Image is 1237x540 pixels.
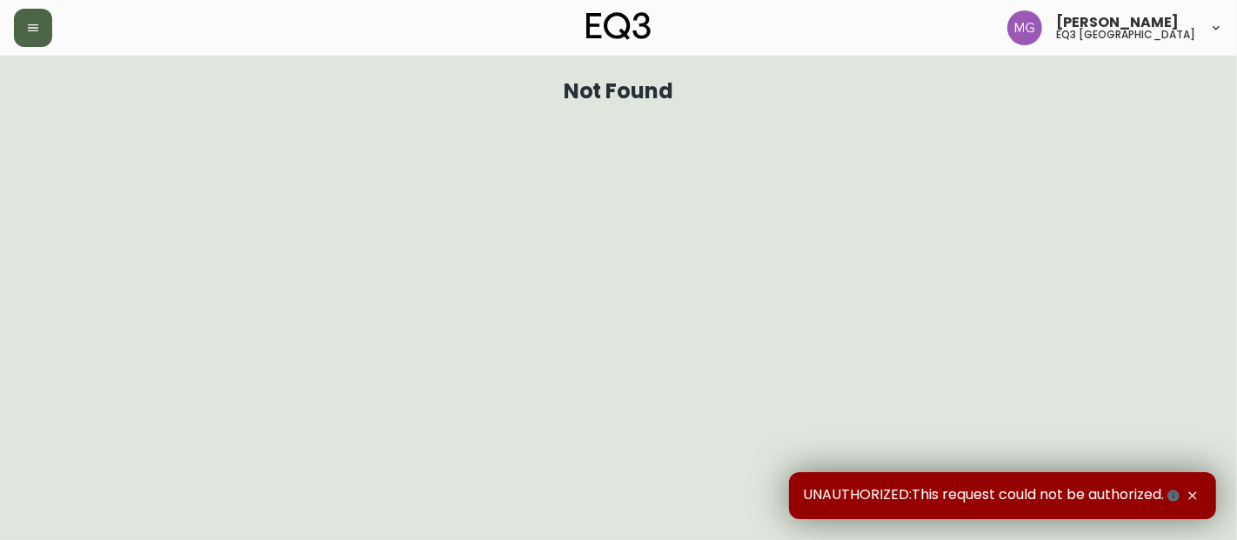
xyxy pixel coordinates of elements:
span: [PERSON_NAME] [1056,16,1179,30]
h5: eq3 [GEOGRAPHIC_DATA] [1056,30,1195,40]
h1: Not Found [564,83,674,99]
span: UNAUTHORIZED:This request could not be authorized. [803,486,1183,505]
img: de8837be2a95cd31bb7c9ae23fe16153 [1007,10,1042,45]
img: logo [586,12,651,40]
